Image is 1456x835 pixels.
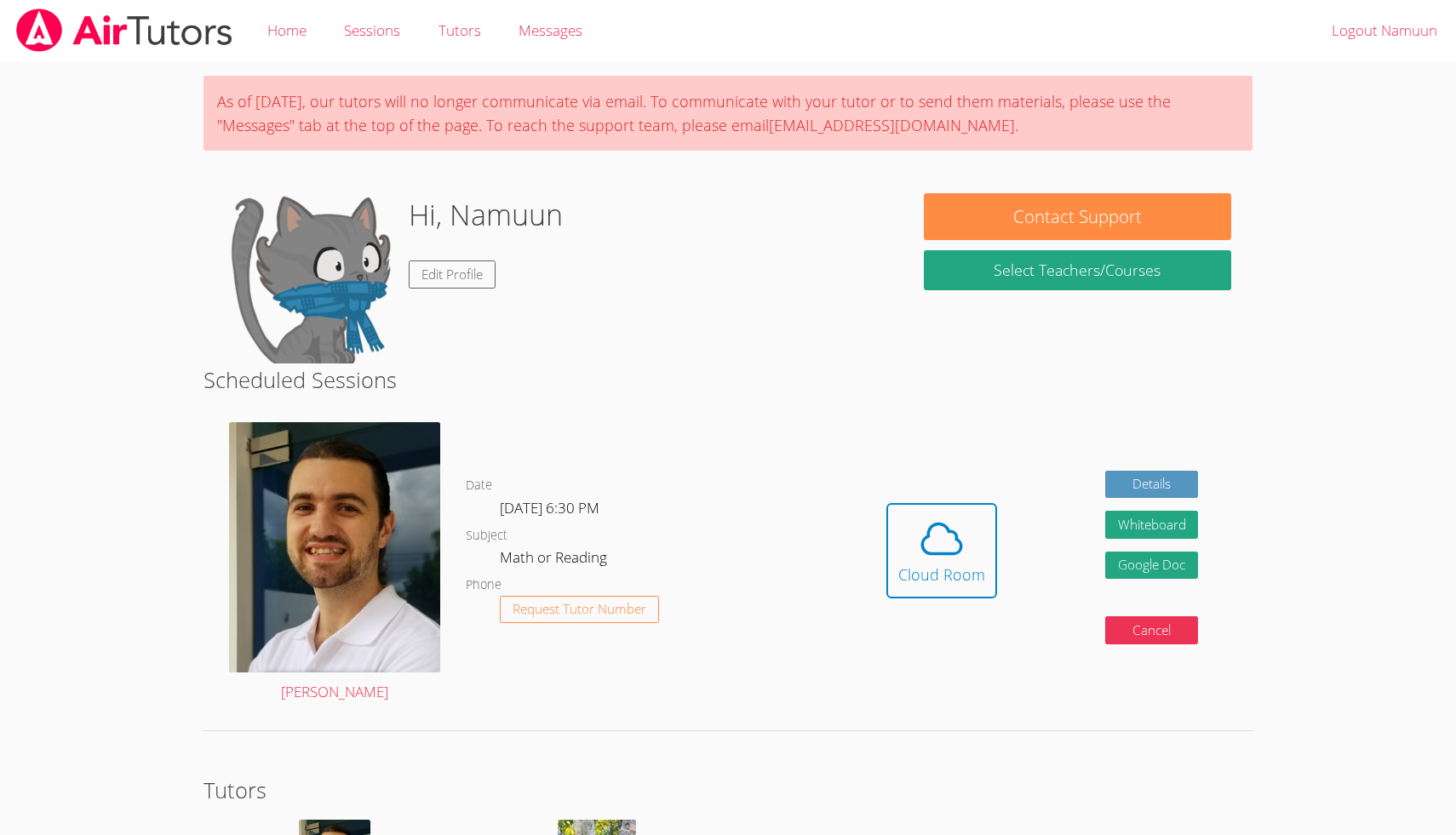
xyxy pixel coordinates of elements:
dt: Phone [466,575,502,596]
a: Details [1105,471,1199,499]
a: [PERSON_NAME] [229,422,440,705]
span: [DATE] 6:30 PM [500,498,599,518]
dt: Date [466,475,492,496]
button: Request Tutor Number [500,596,659,624]
dt: Subject [466,525,507,546]
span: Request Tutor Number [513,603,646,615]
h2: Scheduled Sessions [203,363,1252,396]
button: Whiteboard [1105,511,1199,539]
div: Cloud Room [898,563,985,586]
span: Messages [519,20,582,40]
button: Contact Support [924,193,1231,240]
button: Cancel [1105,616,1199,644]
a: Google Doc [1105,552,1199,580]
button: Cloud Room [886,503,997,598]
img: default.png [225,193,395,363]
h1: Hi, Namuun [409,193,563,237]
h2: Tutors [203,774,1252,806]
img: airtutors_banner-c4298cdbf04f3fff15de1276eac7730deb9818008684d7c2e4769d2f7ddbe033.png [14,9,234,52]
a: Edit Profile [409,260,496,289]
div: As of [DATE], our tutors will no longer communicate via email. To communicate with your tutor or ... [203,76,1252,151]
a: Select Teachers/Courses [924,250,1231,290]
img: Tom%20Professional%20Picture%20(Profile).jpg [229,422,440,672]
dd: Math or Reading [500,546,610,575]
